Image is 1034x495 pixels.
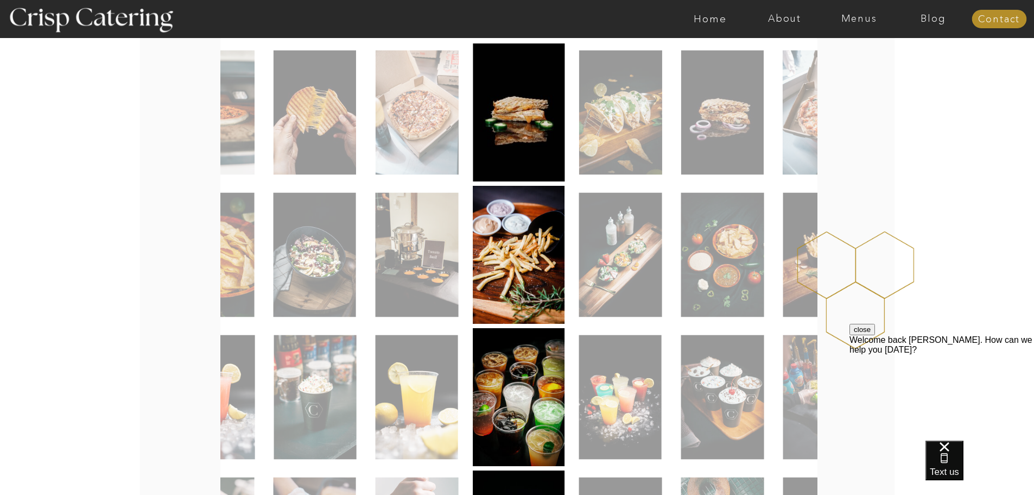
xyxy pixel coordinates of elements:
a: Menus [822,14,896,24]
a: About [747,14,822,24]
a: Contact [972,14,1026,25]
iframe: podium webchat widget bubble [925,441,1034,495]
a: Home [673,14,747,24]
iframe: podium webchat widget prompt [849,324,1034,454]
a: Blog [896,14,970,24]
